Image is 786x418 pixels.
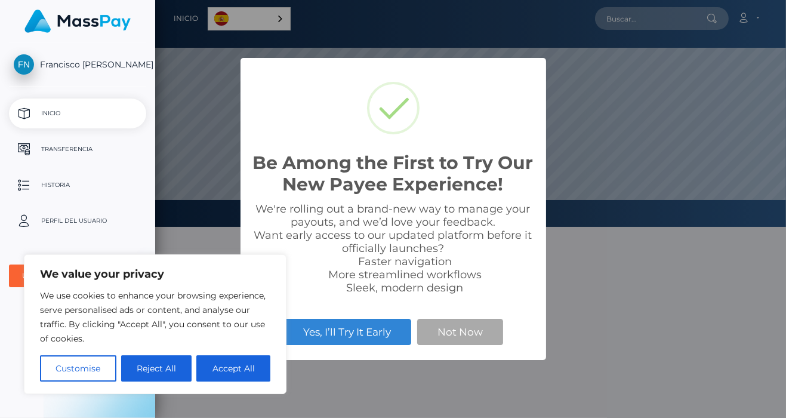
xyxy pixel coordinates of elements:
img: MassPay [24,10,131,33]
div: User Agreements [22,271,120,281]
li: Faster navigation [276,255,534,268]
p: We use cookies to enhance your browsing experience, serve personalised ads or content, and analys... [40,288,270,346]
p: Historia [14,176,141,194]
p: Perfil del usuario [14,212,141,230]
p: Transferencia [14,140,141,158]
h2: Be Among the First to Try Our New Payee Experience! [252,152,534,195]
button: Customise [40,355,116,382]
div: We're rolling out a brand-new way to manage your payouts, and we’d love your feedback. Want early... [252,202,534,294]
button: User Agreements [9,265,146,287]
p: We value your privacy [40,267,270,281]
button: Yes, I’ll Try It Early [283,319,411,345]
span: Francisco [PERSON_NAME] [PERSON_NAME] [9,59,146,70]
li: Sleek, modern design [276,281,534,294]
button: Accept All [196,355,270,382]
p: Inicio [14,105,141,122]
button: Not Now [417,319,503,345]
div: We value your privacy [24,254,286,394]
button: Reject All [121,355,192,382]
li: More streamlined workflows [276,268,534,281]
